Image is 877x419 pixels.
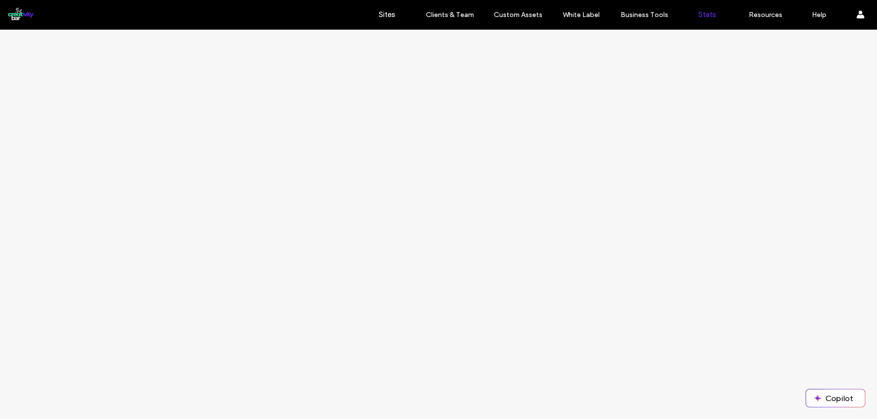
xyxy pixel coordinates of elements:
[698,10,716,19] label: Stats
[621,11,668,19] label: Business Tools
[806,389,865,407] button: Copilot
[812,11,826,19] label: Help
[426,11,474,19] label: Clients & Team
[749,11,782,19] label: Resources
[494,11,542,19] label: Custom Assets
[379,10,395,19] label: Sites
[563,11,600,19] label: White Label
